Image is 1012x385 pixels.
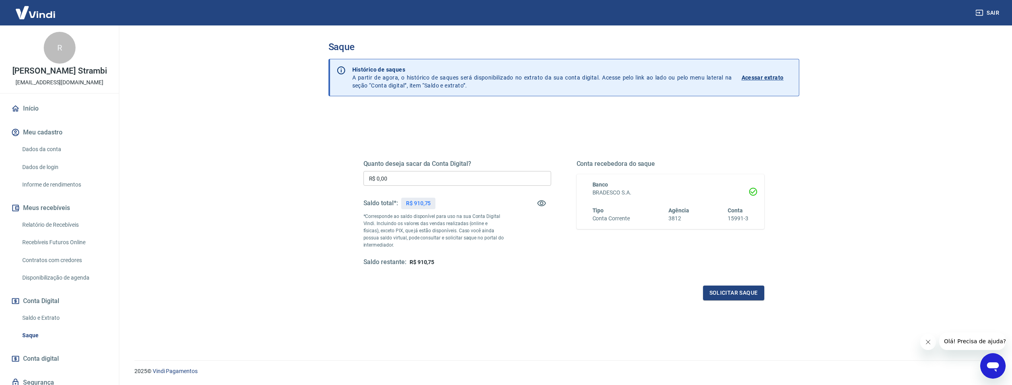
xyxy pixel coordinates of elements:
[16,78,103,87] p: [EMAIL_ADDRESS][DOMAIN_NAME]
[10,350,109,367] a: Conta digital
[742,66,793,89] a: Acessar extrato
[742,74,784,82] p: Acessar extrato
[974,6,1002,20] button: Sair
[19,141,109,157] a: Dados da conta
[406,199,431,208] p: R$ 910,75
[12,67,107,75] p: [PERSON_NAME] Strambi
[592,189,748,197] h6: BRADESCO S.A.
[668,214,689,223] h6: 3812
[980,353,1006,379] iframe: Botão para abrir a janela de mensagens
[23,353,59,364] span: Conta digital
[44,32,76,64] div: R
[363,160,551,168] h5: Quanto deseja sacar da Conta Digital?
[10,292,109,310] button: Conta Digital
[939,332,1006,350] iframe: Mensagem da empresa
[577,160,764,168] h5: Conta recebedora do saque
[728,207,743,214] span: Conta
[19,159,109,175] a: Dados de login
[592,214,630,223] h6: Conta Corrente
[363,199,398,207] h5: Saldo total*:
[19,252,109,268] a: Contratos com credores
[19,310,109,326] a: Saldo e Extrato
[19,327,109,344] a: Saque
[19,217,109,233] a: Relatório de Recebíveis
[703,286,764,300] button: Solicitar saque
[134,367,993,375] p: 2025 ©
[352,66,732,89] p: A partir de agora, o histórico de saques será disponibilizado no extrato da sua conta digital. Ac...
[363,258,406,266] h5: Saldo restante:
[592,207,604,214] span: Tipo
[410,259,435,265] span: R$ 910,75
[352,66,732,74] p: Histórico de saques
[19,177,109,193] a: Informe de rendimentos
[363,213,504,249] p: *Corresponde ao saldo disponível para uso na sua Conta Digital Vindi. Incluindo os valores das ve...
[10,199,109,217] button: Meus recebíveis
[592,181,608,188] span: Banco
[10,0,61,25] img: Vindi
[10,124,109,141] button: Meu cadastro
[920,334,936,350] iframe: Fechar mensagem
[153,368,198,374] a: Vindi Pagamentos
[19,270,109,286] a: Disponibilização de agenda
[19,234,109,251] a: Recebíveis Futuros Online
[5,6,67,12] span: Olá! Precisa de ajuda?
[328,41,799,52] h3: Saque
[10,100,109,117] a: Início
[728,214,748,223] h6: 15991-3
[668,207,689,214] span: Agência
